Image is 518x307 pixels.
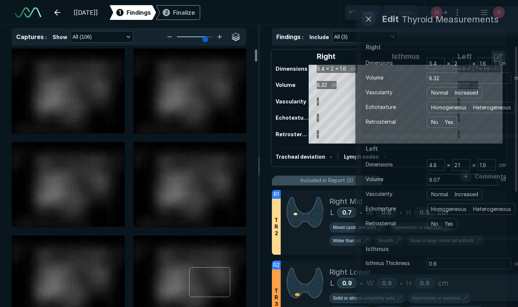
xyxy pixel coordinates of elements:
span: Dimensions [366,59,393,67]
div: 2Finalize [156,5,200,20]
div: × [471,58,478,68]
span: No [431,118,438,126]
span: Homogeneous [431,205,466,213]
span: : [45,34,47,40]
span: Included in Report (3) [301,176,354,184]
span: T R 2 [274,217,278,237]
span: Wider than tall [333,237,361,244]
div: × [445,58,452,68]
button: Undo [345,5,380,20]
span: Yes [445,220,453,228]
div: × [445,160,452,170]
span: Tracheal deviation [276,153,325,160]
div: × [471,160,478,170]
span: : [302,34,304,40]
span: 0.7 [342,209,352,216]
button: Redo [384,5,418,20]
span: No [431,220,438,228]
span: Edit [382,13,399,26]
span: Isthmus Thickness [366,259,410,267]
span: Heterogeneous [473,103,511,112]
span: All (3) [334,33,348,41]
span: Right Mid [329,196,362,207]
span: 1 [119,8,121,16]
span: Homogeneous [431,103,466,112]
span: Volume [366,175,383,183]
span: [[DATE]] [74,8,98,17]
span: Findings [276,33,301,40]
span: Normal [431,89,448,97]
span: ml [501,176,506,184]
span: Solid or almost completely solid [333,295,395,301]
span: Include [309,33,329,41]
span: Echotexture [366,103,396,111]
img: See-Mode Logo [15,7,41,18]
span: R1 [274,190,279,198]
span: Increased [455,89,478,97]
span: 2 [165,8,168,16]
span: Mixed cystic and solid [333,224,376,231]
span: cm [499,161,506,169]
span: Yes [445,118,453,126]
span: Isthmus [366,244,421,253]
span: Echotexture [366,205,396,213]
span: Right [366,43,421,52]
span: L [330,278,334,289]
span: R2 [273,261,280,269]
span: Vascularity [366,190,393,198]
span: Vascularity [366,88,393,96]
div: 1Findings [110,5,156,20]
li: R1TR2Right MidL0.7•W0.6•H0.3cm [272,190,506,255]
span: Dimensions [366,160,393,169]
div: Thyroid Measurements [402,14,499,25]
span: Right Lower [329,267,371,278]
span: Show [53,33,67,41]
a: See-Mode Logo [12,4,44,21]
button: avatar-name [475,5,506,20]
span: Left [366,144,421,153]
img: 6SILUMAAAAGSURBVAMAAxor9pfISGYAAAAASUVORK5CYII= [287,196,323,229]
span: Retrosternal [366,219,396,227]
span: Captures [16,33,44,40]
img: 94D7IKAAAABklEQVQDAPLbNvbGE6nPAAAAAElFTkSuQmCC [287,267,323,299]
span: All (106) [72,33,92,41]
span: Retrosternal [366,118,396,126]
div: Finalize [173,8,195,17]
span: Normal [431,190,448,198]
span: Findings [127,8,151,17]
span: Lymph nodes [344,153,379,160]
span: - [330,153,332,160]
span: cm [499,59,506,67]
span: Heterogeneous [473,205,511,213]
span: Volume [366,74,383,82]
span: 0.9 [342,279,352,287]
span: L [330,207,334,218]
span: Increased [455,190,478,198]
